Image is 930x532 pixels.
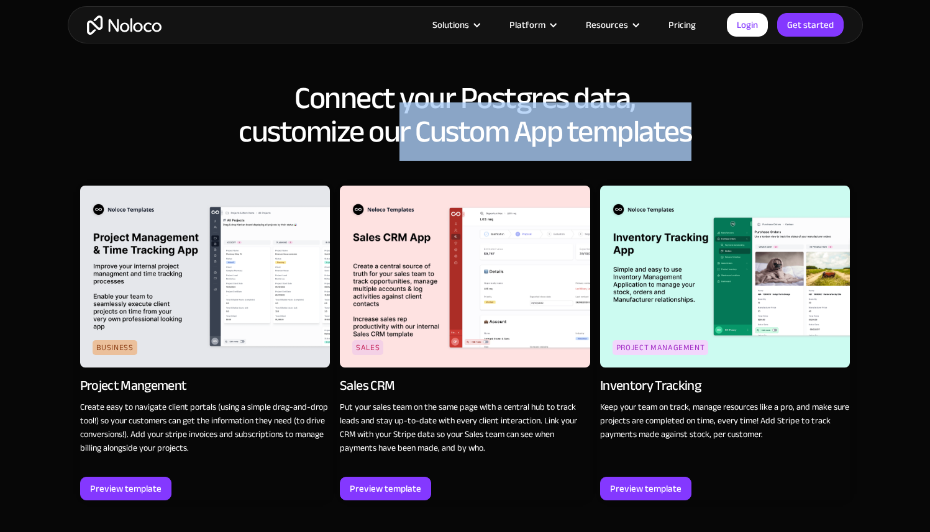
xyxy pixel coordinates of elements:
[570,17,653,33] div: Resources
[494,17,570,33] div: Platform
[417,17,494,33] div: Solutions
[610,480,682,497] div: Preview template
[340,186,590,500] a: salesSales CRMPut your sales team on the same page with a central hub to track leads and stay up-...
[352,340,383,355] div: sales
[600,377,701,394] div: Inventory Tracking
[340,377,394,394] div: Sales CRM
[509,17,545,33] div: Platform
[80,81,850,148] h2: Connect your Postgres data, customize our Custom App templates
[586,17,628,33] div: Resources
[90,480,162,497] div: Preview template
[340,400,590,455] p: Put your sales team on the same page with a central hub to track leads and stay up-to-date with e...
[600,400,850,441] p: Keep your team on track, manage resources like a pro, and make sure projects are completed on tim...
[350,480,421,497] div: Preview template
[727,13,768,37] a: Login
[653,17,711,33] a: Pricing
[87,16,162,35] a: home
[777,13,844,37] a: Get started
[80,377,187,394] div: Project Mangement
[93,340,137,355] div: Business
[432,17,469,33] div: Solutions
[600,186,850,500] a: Project ManagementInventory TrackingKeep your team on track, manage resources like a pro, and mak...
[613,340,709,355] div: Project Management
[80,186,331,500] a: BusinessProject MangementCreate easy to navigate client portals (using a simple drag-and-drop too...
[80,400,331,455] p: Create easy to navigate client portals (using a simple drag-and-drop tool!) so your customers can...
